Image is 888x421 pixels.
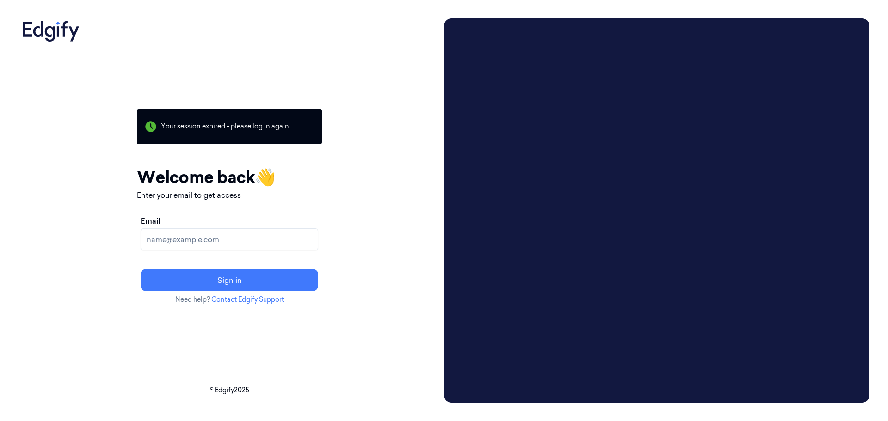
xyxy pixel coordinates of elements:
button: Sign in [141,269,318,291]
p: © Edgify 2025 [18,385,440,395]
div: Your session expired - please log in again [137,109,322,144]
a: Contact Edgify Support [211,295,284,304]
p: Need help? [137,295,322,305]
h1: Welcome back 👋 [137,165,322,189]
p: Enter your email to get access [137,189,322,201]
input: name@example.com [141,228,318,250]
label: Email [141,215,160,226]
